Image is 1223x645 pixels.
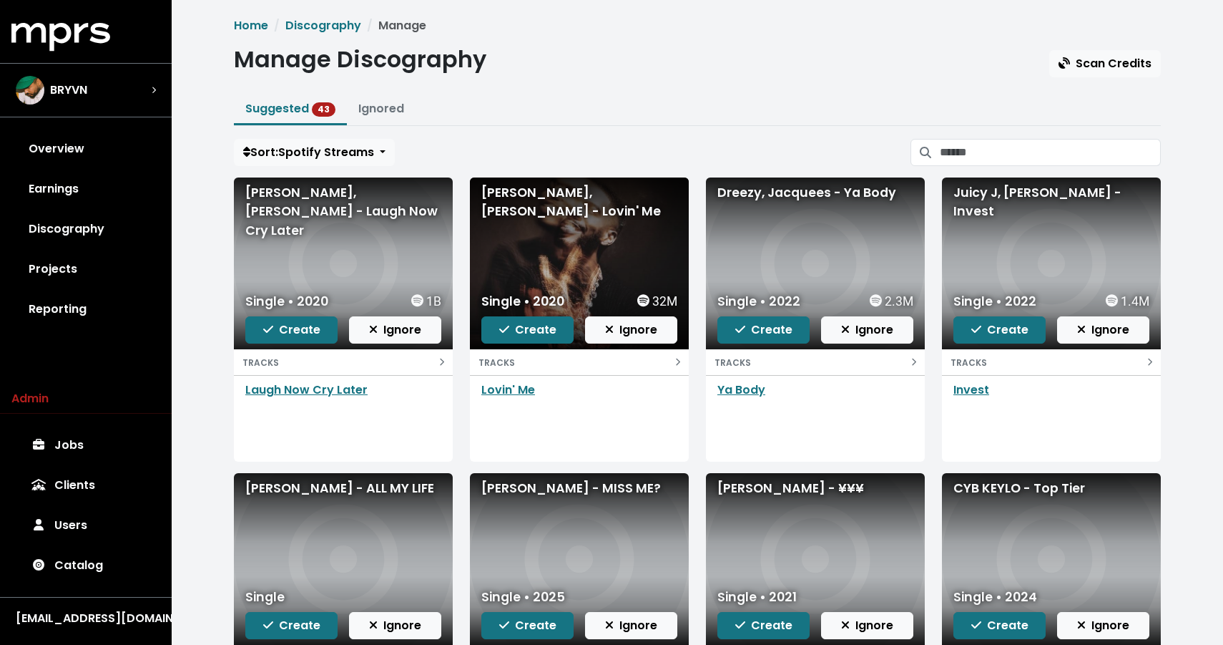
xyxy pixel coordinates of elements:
[478,357,515,369] small: TRACKS
[499,617,556,634] span: Create
[717,479,913,498] div: [PERSON_NAME] - ¥¥¥
[245,588,285,606] div: Single
[245,382,368,398] a: Laugh Now Cry Later
[481,479,677,498] div: [PERSON_NAME] - MISS ME?
[1106,292,1149,311] div: 1.4M
[234,139,395,166] button: Sort:Spotify Streams
[953,292,1036,311] div: Single • 2022
[358,100,404,117] a: Ignored
[1057,612,1149,639] button: Ignore
[821,316,913,344] button: Ignore
[953,382,989,398] a: Invest
[481,588,565,606] div: Single • 2025
[714,357,751,369] small: TRACKS
[717,292,800,311] div: Single • 2022
[953,316,1046,344] button: Create
[361,17,426,34] li: Manage
[953,183,1149,221] div: Juicy J, [PERSON_NAME] - Invest
[16,610,156,627] div: [EMAIL_ADDRESS][DOMAIN_NAME]
[11,609,160,628] button: [EMAIL_ADDRESS][DOMAIN_NAME]
[470,349,689,375] button: TRACKS
[735,617,792,634] span: Create
[585,316,677,344] button: Ignore
[717,183,913,202] div: Dreezy, Jacquees - Ya Body
[605,617,657,634] span: Ignore
[1077,617,1129,634] span: Ignore
[481,183,677,221] div: [PERSON_NAME], [PERSON_NAME] - Lovin' Me
[735,321,792,338] span: Create
[481,612,574,639] button: Create
[1077,321,1129,338] span: Ignore
[481,316,574,344] button: Create
[369,617,421,634] span: Ignore
[1057,316,1149,344] button: Ignore
[263,321,320,338] span: Create
[841,321,893,338] span: Ignore
[717,382,765,398] a: Ya Body
[481,292,564,311] div: Single • 2020
[245,183,441,240] div: [PERSON_NAME], [PERSON_NAME] - Laugh Now Cry Later
[605,321,657,338] span: Ignore
[870,292,913,311] div: 2.3M
[243,144,374,160] span: Sort: Spotify Streams
[11,425,160,465] a: Jobs
[1059,55,1151,72] span: Scan Credits
[245,612,338,639] button: Create
[971,617,1028,634] span: Create
[706,349,925,375] button: TRACKS
[951,357,987,369] small: TRACKS
[11,505,160,545] a: Users
[841,617,893,634] span: Ignore
[234,17,1161,34] nav: breadcrumb
[821,612,913,639] button: Ignore
[1049,50,1161,77] button: Scan Credits
[50,82,87,99] span: BRYVN
[953,479,1149,498] div: CYB KEYLO - Top Tier
[11,465,160,505] a: Clients
[234,46,486,73] h1: Manage Discography
[481,382,535,398] a: Lovin' Me
[11,28,110,44] a: mprs logo
[585,612,677,639] button: Ignore
[940,139,1161,166] input: Search suggested projects
[11,289,160,329] a: Reporting
[245,316,338,344] button: Create
[242,357,279,369] small: TRACKS
[637,292,677,311] div: 32M
[369,321,421,338] span: Ignore
[245,479,441,498] div: [PERSON_NAME] - ALL MY LIFE
[349,612,441,639] button: Ignore
[971,321,1028,338] span: Create
[942,349,1161,375] button: TRACKS
[263,617,320,634] span: Create
[11,249,160,289] a: Projects
[953,588,1037,606] div: Single • 2024
[11,209,160,249] a: Discography
[234,349,453,375] button: TRACKS
[349,316,441,344] button: Ignore
[245,292,328,311] div: Single • 2020
[499,321,556,338] span: Create
[717,588,797,606] div: Single • 2021
[11,169,160,209] a: Earnings
[312,102,335,117] span: 43
[717,316,810,344] button: Create
[411,292,441,311] div: 1B
[285,17,361,34] a: Discography
[953,612,1046,639] button: Create
[11,129,160,169] a: Overview
[11,545,160,586] a: Catalog
[234,17,268,34] a: Home
[245,100,335,117] a: Suggested 43
[717,612,810,639] button: Create
[16,76,44,105] img: The selected account / producer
